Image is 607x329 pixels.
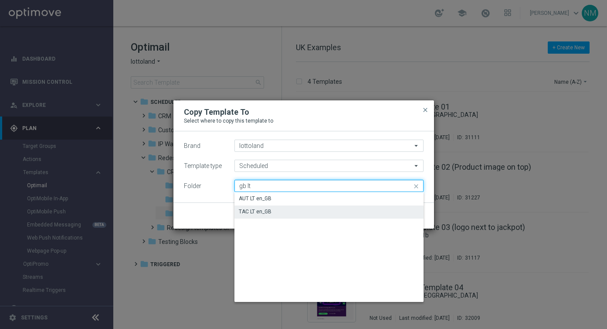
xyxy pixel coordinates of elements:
div: Press SPACE to select this row. [234,206,424,219]
div: Press SPACE to select this row. [234,192,424,206]
i: arrow_drop_down [412,160,421,171]
input: Quick find [234,180,424,192]
div: AUT LT en_GB [239,195,271,202]
span: close [422,106,429,113]
i: close [412,180,421,192]
label: Brand [184,142,200,150]
div: TAC LT en_GB [239,208,271,216]
i: arrow_drop_down [412,140,421,151]
h2: Copy Template To [184,107,249,117]
label: Template type [184,162,222,170]
label: Folder [184,182,201,190]
p: Select where to copy this template to [184,117,424,124]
